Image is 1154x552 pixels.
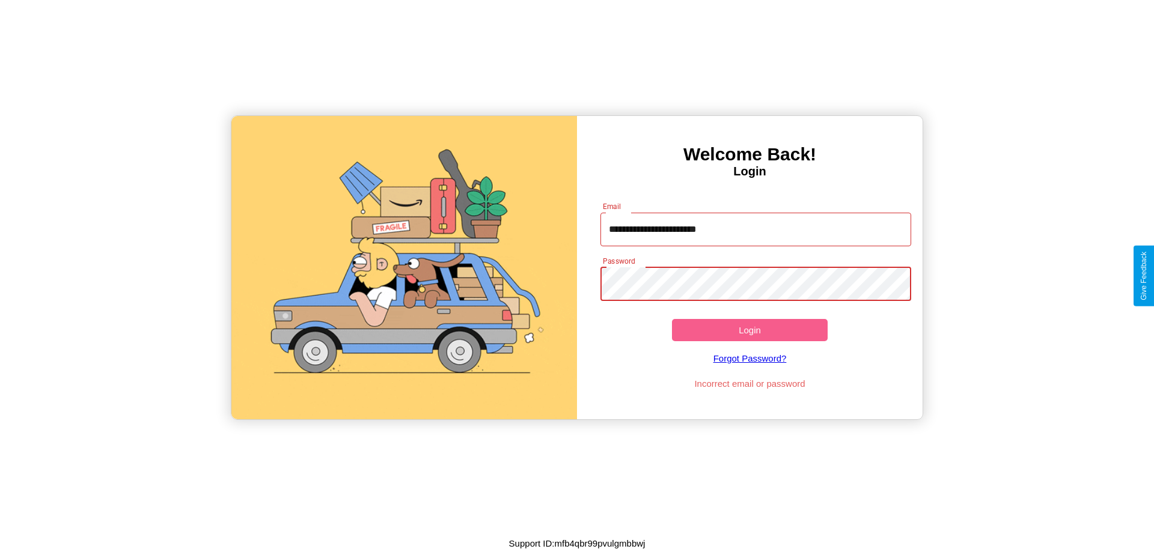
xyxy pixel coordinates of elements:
[231,116,577,419] img: gif
[577,144,923,165] h3: Welcome Back!
[594,341,906,375] a: Forgot Password?
[1140,252,1148,300] div: Give Feedback
[594,375,906,392] p: Incorrect email or password
[577,165,923,178] h4: Login
[603,256,635,266] label: Password
[603,201,621,211] label: Email
[672,319,828,341] button: Login
[509,535,646,551] p: Support ID: mfb4qbr99pvulgmbbwj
